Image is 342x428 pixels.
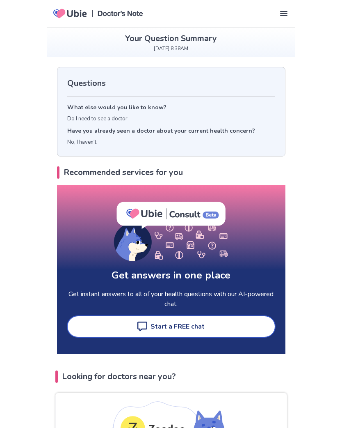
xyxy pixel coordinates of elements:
[57,166,285,179] h2: Recommended services for you
[98,11,143,16] img: Doctors Note Logo
[47,32,295,45] h2: Your Question Summary
[47,45,295,52] p: [DATE] 8:38AM
[67,103,275,112] p: What else would you like to know?
[67,115,275,123] p: Do I need to see a doctor
[114,202,228,261] img: AI Chat Illustration
[67,315,276,338] a: Start a FREE chat
[150,322,205,331] div: Start a FREE chat
[67,289,276,309] p: Get instant answers to all of your health questions with our AI-powered chat.
[67,77,275,90] h2: Questions
[67,127,275,135] p: Have you already seen a doctor about your current health concern?
[55,370,287,383] h2: Looking for doctors near you?
[112,268,230,283] h1: Get answers in one place
[67,138,275,147] p: No, I haven't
